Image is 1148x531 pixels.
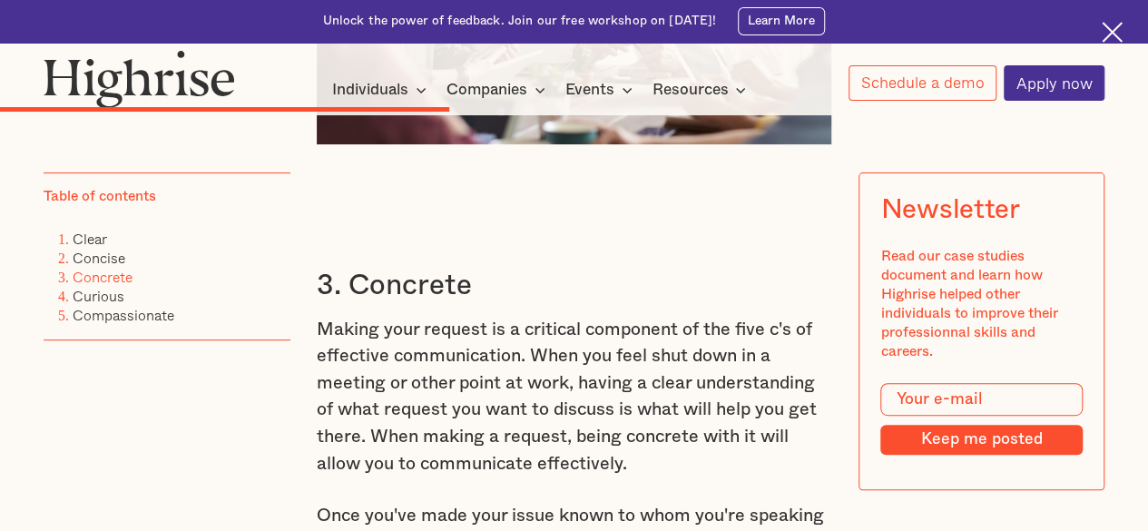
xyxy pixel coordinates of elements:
[317,317,832,478] p: Making your request is a critical component of the five c's of effective communication. When you ...
[849,65,996,101] a: Schedule a demo
[565,79,638,101] div: Events
[44,187,156,206] div: Table of contents
[332,79,408,101] div: Individuals
[73,228,107,250] a: Clear
[880,424,1082,454] input: Keep me posted
[652,79,751,101] div: Resources
[73,247,125,269] a: Concise
[1004,65,1104,101] a: Apply now
[323,13,717,30] div: Unlock the power of feedback. Join our free workshop on [DATE]!
[1102,22,1123,43] img: Cross icon
[880,383,1082,416] input: Your e-mail
[652,79,728,101] div: Resources
[446,79,527,101] div: Companies
[738,7,826,35] a: Learn More
[880,247,1082,361] div: Read our case studies document and learn how Highrise helped other individuals to improve their p...
[73,304,174,326] a: Compassionate
[73,266,132,288] a: Concrete
[332,79,432,101] div: Individuals
[73,285,124,307] a: Curious
[565,79,614,101] div: Events
[44,50,235,108] img: Highrise logo
[317,268,832,303] h3: 3. Concrete
[446,79,551,101] div: Companies
[880,194,1019,225] div: Newsletter
[880,383,1082,455] form: Modal Form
